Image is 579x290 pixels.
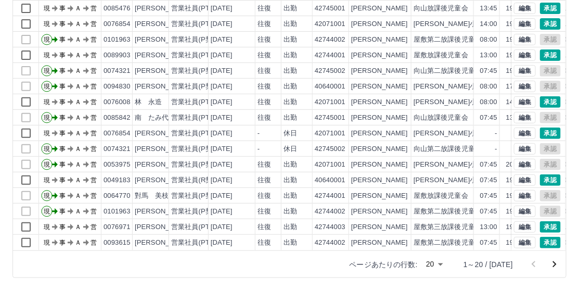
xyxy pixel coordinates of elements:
[544,254,565,275] button: 次のページへ
[135,35,191,45] div: [PERSON_NAME]
[135,144,191,154] div: [PERSON_NAME]
[91,239,97,246] text: 営
[351,222,408,232] div: [PERSON_NAME]
[540,237,561,248] button: 承認
[75,98,81,106] text: Ａ
[104,113,131,123] div: 0085842
[91,145,97,153] text: 営
[44,223,50,231] text: 現
[351,66,408,76] div: [PERSON_NAME]
[315,207,345,217] div: 42744002
[480,4,497,14] div: 13:45
[315,129,345,138] div: 42071001
[414,160,532,170] div: [PERSON_NAME]小学校放課後児童会
[414,207,482,217] div: 屋敷第二放課後児童会
[506,82,523,92] div: 17:00
[414,144,482,154] div: 向山第二放課後児童会
[258,97,271,107] div: 往復
[104,97,131,107] div: 0076008
[480,66,497,76] div: 07:45
[91,192,97,199] text: 営
[540,174,561,186] button: 承認
[422,257,447,272] div: 20
[171,97,226,107] div: 営業社員(PT契約)
[284,144,297,154] div: 休日
[258,222,271,232] div: 往復
[414,238,482,248] div: 屋敷第二放課後児童会
[351,160,408,170] div: [PERSON_NAME]
[91,20,97,28] text: 営
[171,129,226,138] div: 営業社員(PT契約)
[104,191,131,201] div: 0064770
[284,207,297,217] div: 出勤
[514,112,536,123] button: 編集
[506,97,523,107] div: 14:00
[91,114,97,121] text: 営
[211,66,233,76] div: [DATE]
[44,192,50,199] text: 現
[258,129,260,138] div: -
[258,35,271,45] div: 往復
[75,176,81,184] text: Ａ
[135,175,191,185] div: [PERSON_NAME]
[135,66,191,76] div: [PERSON_NAME]
[91,223,97,231] text: 営
[104,19,131,29] div: 0076854
[506,207,523,217] div: 19:00
[351,4,408,14] div: [PERSON_NAME]
[506,4,523,14] div: 19:00
[135,207,191,217] div: [PERSON_NAME]
[91,208,97,215] text: 営
[44,130,50,137] text: 現
[514,190,536,201] button: 編集
[514,34,536,45] button: 編集
[315,66,345,76] div: 42745002
[464,259,513,270] p: 1～20 / [DATE]
[104,129,131,138] div: 0076854
[506,35,523,45] div: 19:00
[75,145,81,153] text: Ａ
[171,144,222,154] div: 営業社員(P契約)
[315,175,345,185] div: 40640001
[414,222,482,232] div: 屋敷第三放課後児童会
[44,239,50,246] text: 現
[59,98,66,106] text: 事
[351,191,408,201] div: [PERSON_NAME]
[171,66,222,76] div: 営業社員(P契約)
[75,83,81,90] text: Ａ
[506,66,523,76] div: 19:00
[211,97,233,107] div: [DATE]
[315,19,345,29] div: 42071001
[351,82,408,92] div: [PERSON_NAME]
[211,175,233,185] div: [DATE]
[211,4,233,14] div: [DATE]
[414,4,468,14] div: 向山放課後児童会
[414,129,532,138] div: [PERSON_NAME]小学校放課後児童会
[414,191,468,201] div: 屋敷放課後児童会
[44,208,50,215] text: 現
[351,175,408,185] div: [PERSON_NAME]
[351,238,408,248] div: [PERSON_NAME]
[514,237,536,248] button: 編集
[211,19,233,29] div: [DATE]
[480,191,497,201] div: 07:45
[135,19,191,29] div: [PERSON_NAME]
[44,67,50,74] text: 現
[495,129,497,138] div: -
[135,51,191,60] div: [PERSON_NAME]
[514,96,536,108] button: 編集
[315,51,345,60] div: 42744001
[211,51,233,60] div: [DATE]
[135,238,191,248] div: [PERSON_NAME]
[514,49,536,61] button: 編集
[171,160,222,170] div: 営業社員(P契約)
[59,67,66,74] text: 事
[59,223,66,231] text: 事
[351,113,408,123] div: [PERSON_NAME]
[315,97,345,107] div: 42071001
[284,82,297,92] div: 出勤
[211,35,233,45] div: [DATE]
[284,129,297,138] div: 休日
[480,238,497,248] div: 07:45
[414,19,532,29] div: [PERSON_NAME]小学校放課後児童会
